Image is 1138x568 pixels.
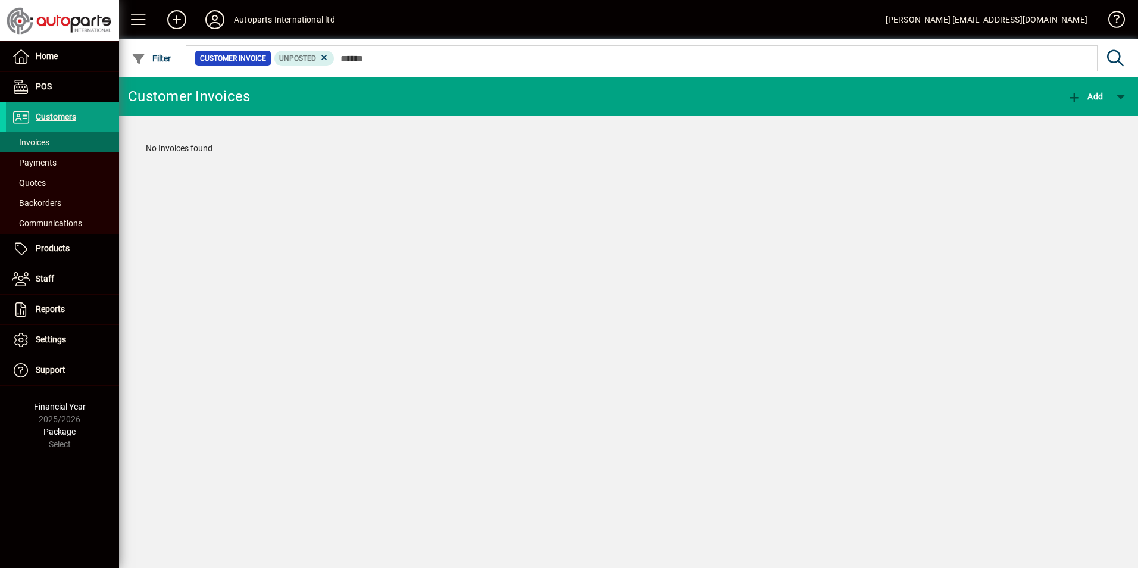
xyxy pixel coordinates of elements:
[12,198,61,208] span: Backorders
[12,138,49,147] span: Invoices
[158,9,196,30] button: Add
[43,427,76,436] span: Package
[6,72,119,102] a: POS
[6,42,119,71] a: Home
[12,158,57,167] span: Payments
[129,48,174,69] button: Filter
[6,173,119,193] a: Quotes
[36,112,76,121] span: Customers
[6,234,119,264] a: Products
[1099,2,1123,41] a: Knowledge Base
[6,355,119,385] a: Support
[279,54,316,63] span: Unposted
[6,213,119,233] a: Communications
[1064,86,1106,107] button: Add
[36,274,54,283] span: Staff
[36,335,66,344] span: Settings
[274,51,334,66] mat-chip: Customer Invoice Status: Unposted
[12,178,46,188] span: Quotes
[36,244,70,253] span: Products
[128,87,250,106] div: Customer Invoices
[6,152,119,173] a: Payments
[12,219,82,228] span: Communications
[36,51,58,61] span: Home
[6,295,119,324] a: Reports
[36,365,65,374] span: Support
[6,264,119,294] a: Staff
[1067,92,1103,101] span: Add
[6,132,119,152] a: Invoices
[200,52,266,64] span: Customer Invoice
[196,9,234,30] button: Profile
[132,54,171,63] span: Filter
[36,304,65,314] span: Reports
[6,193,119,213] a: Backorders
[6,325,119,355] a: Settings
[134,130,1123,167] div: No Invoices found
[34,402,86,411] span: Financial Year
[886,10,1087,29] div: [PERSON_NAME] [EMAIL_ADDRESS][DOMAIN_NAME]
[36,82,52,91] span: POS
[234,10,335,29] div: Autoparts International ltd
